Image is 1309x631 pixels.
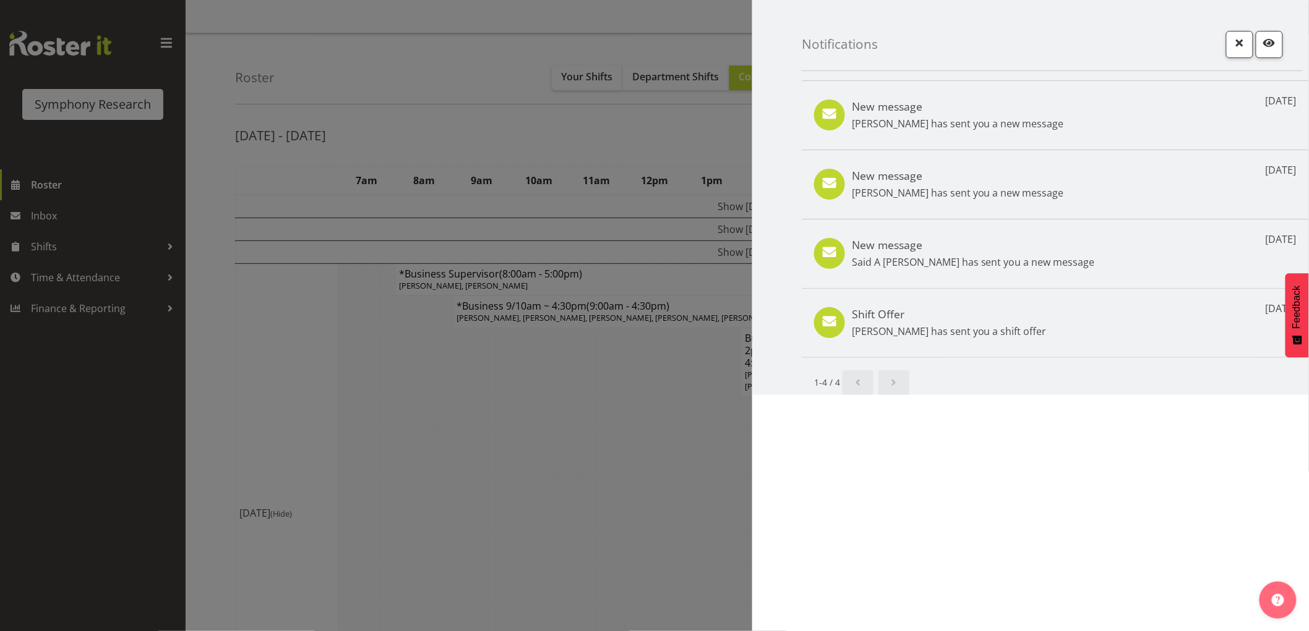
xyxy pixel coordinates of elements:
h5: New message [852,238,1095,252]
p: [DATE] [1266,93,1297,108]
span: Feedback [1292,286,1303,329]
p: [PERSON_NAME] has sent you a shift offer [852,324,1047,339]
h5: New message [852,169,1064,182]
h5: Shift Offer [852,307,1047,321]
p: [DATE] [1266,163,1297,177]
button: Close [1226,31,1253,58]
a: Next page [878,370,909,395]
img: help-xxl-2.png [1272,594,1284,606]
h4: Notifications [802,37,878,51]
p: Said A [PERSON_NAME] has sent you a new message [852,255,1095,269]
a: Previous page [843,370,873,395]
button: Mark as read [1256,31,1283,58]
small: 1-4 / 4 [814,376,840,389]
p: [DATE] [1266,301,1297,316]
p: [DATE] [1266,232,1297,247]
h5: New message [852,100,1064,113]
p: [PERSON_NAME] has sent you a new message [852,185,1064,200]
p: [PERSON_NAME] has sent you a new message [852,116,1064,131]
button: Feedback - Show survey [1285,273,1309,357]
